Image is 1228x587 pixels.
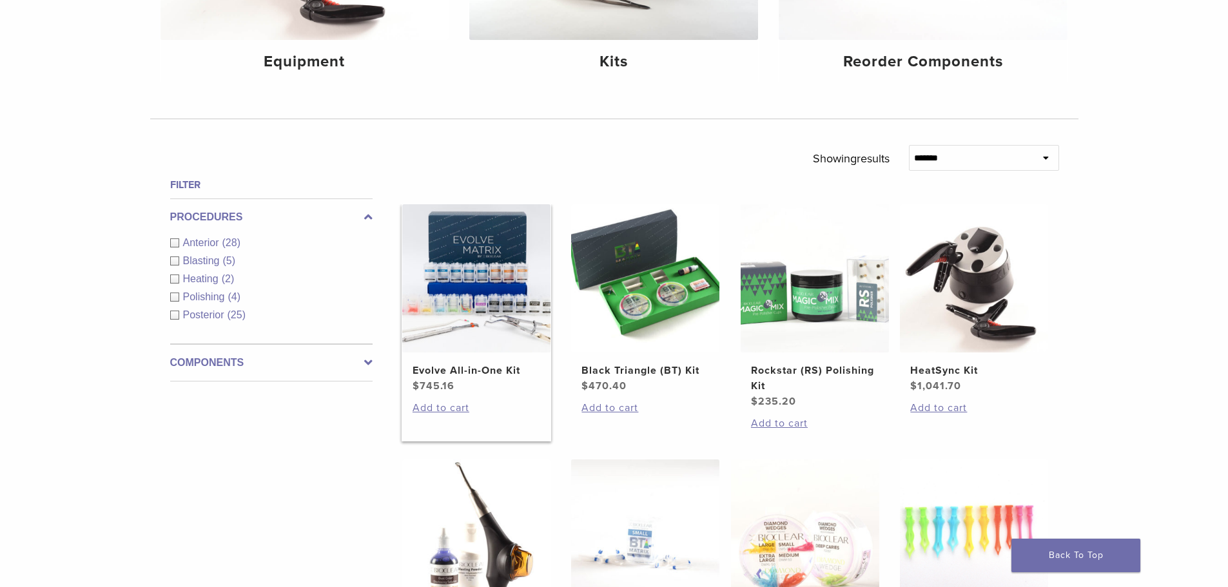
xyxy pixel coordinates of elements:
h2: Rockstar (RS) Polishing Kit [751,363,879,394]
img: Rockstar (RS) Polishing Kit [741,204,889,352]
a: HeatSync KitHeatSync Kit $1,041.70 [899,204,1049,394]
h2: Black Triangle (BT) Kit [581,363,709,378]
h4: Reorder Components [789,50,1057,73]
h2: HeatSync Kit [910,363,1038,378]
a: Evolve All-in-One KitEvolve All-in-One Kit $745.16 [402,204,552,394]
img: HeatSync Kit [900,204,1048,352]
img: Evolve All-in-One Kit [402,204,551,352]
span: Posterior [183,309,228,320]
bdi: 745.16 [413,380,454,392]
label: Components [170,355,373,370]
span: Anterior [183,237,222,248]
span: $ [581,380,589,392]
h4: Equipment [171,50,439,73]
a: Black Triangle (BT) KitBlack Triangle (BT) Kit $470.40 [570,204,721,394]
span: Polishing [183,291,228,302]
h4: Kits [480,50,748,73]
a: Add to cart: “Evolve All-in-One Kit” [413,400,540,416]
img: Black Triangle (BT) Kit [571,204,719,352]
bdi: 470.40 [581,380,627,392]
span: (25) [228,309,246,320]
bdi: 235.20 [751,395,796,408]
span: $ [751,395,758,408]
a: Back To Top [1011,539,1140,572]
span: $ [910,380,917,392]
span: (4) [228,291,240,302]
a: Add to cart: “Black Triangle (BT) Kit” [581,400,709,416]
a: Rockstar (RS) Polishing KitRockstar (RS) Polishing Kit $235.20 [740,204,890,409]
h4: Filter [170,177,373,193]
span: (2) [222,273,235,284]
span: $ [413,380,420,392]
span: Heating [183,273,222,284]
h2: Evolve All-in-One Kit [413,363,540,378]
span: (5) [222,255,235,266]
p: Showing results [813,145,890,172]
bdi: 1,041.70 [910,380,961,392]
span: (28) [222,237,240,248]
a: Add to cart: “HeatSync Kit” [910,400,1038,416]
a: Add to cart: “Rockstar (RS) Polishing Kit” [751,416,879,431]
span: Blasting [183,255,223,266]
label: Procedures [170,209,373,225]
